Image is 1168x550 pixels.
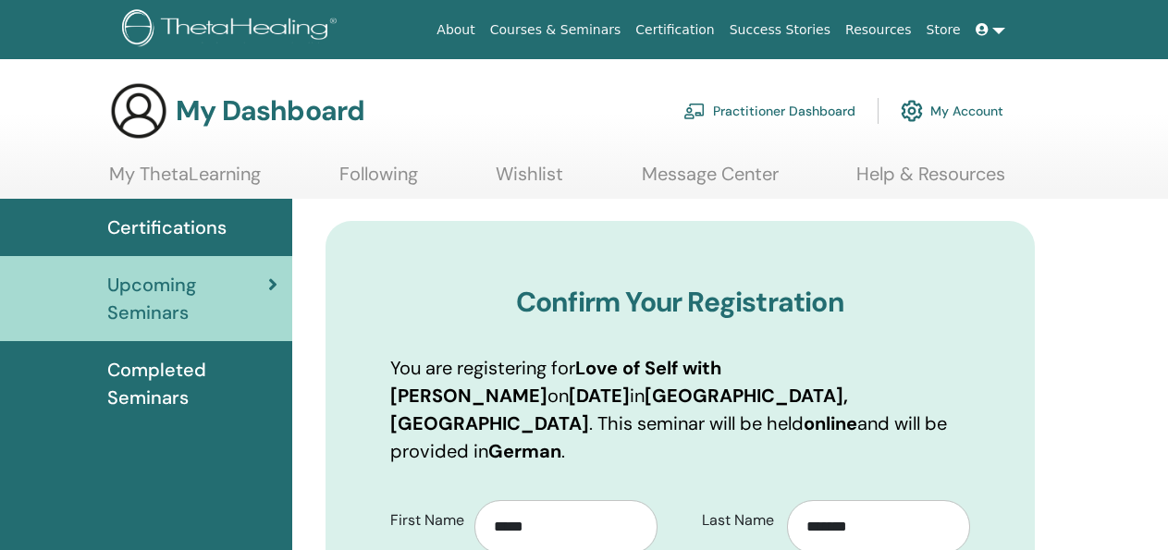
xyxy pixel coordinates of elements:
[901,95,923,127] img: cog.svg
[569,384,630,408] b: [DATE]
[804,411,857,435] b: online
[919,13,968,47] a: Store
[176,94,364,128] h3: My Dashboard
[683,91,855,131] a: Practitioner Dashboard
[429,13,482,47] a: About
[376,503,475,538] label: First Name
[107,271,268,326] span: Upcoming Seminars
[390,286,970,319] h3: Confirm Your Registration
[496,163,563,199] a: Wishlist
[901,91,1003,131] a: My Account
[856,163,1005,199] a: Help & Resources
[688,503,787,538] label: Last Name
[122,9,343,51] img: logo.png
[109,81,168,141] img: generic-user-icon.jpg
[722,13,838,47] a: Success Stories
[838,13,919,47] a: Resources
[390,354,970,465] p: You are registering for on in . This seminar will be held and will be provided in .
[488,439,561,463] b: German
[642,163,779,199] a: Message Center
[339,163,418,199] a: Following
[683,103,706,119] img: chalkboard-teacher.svg
[107,356,277,411] span: Completed Seminars
[107,214,227,241] span: Certifications
[483,13,629,47] a: Courses & Seminars
[628,13,721,47] a: Certification
[109,163,261,199] a: My ThetaLearning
